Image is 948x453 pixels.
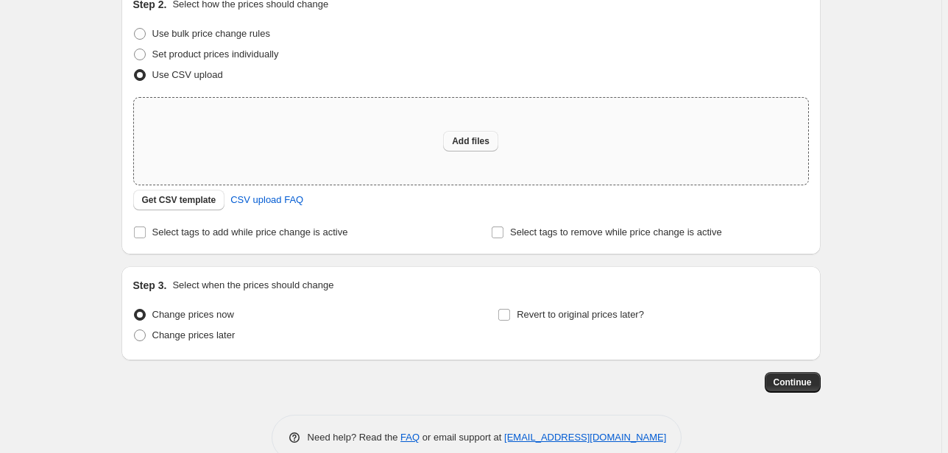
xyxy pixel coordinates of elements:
span: or email support at [420,432,504,443]
span: Set product prices individually [152,49,279,60]
span: Change prices later [152,329,236,340]
span: Select tags to add while price change is active [152,226,348,238]
span: Use bulk price change rules [152,28,270,39]
span: Change prices now [152,309,234,320]
span: Need help? Read the [308,432,401,443]
a: CSV upload FAQ [222,188,312,212]
span: Select tags to remove while price change is active [510,226,722,238]
button: Add files [443,131,498,151]
button: Get CSV template [133,190,225,210]
h2: Step 3. [133,278,167,293]
button: Continue [765,372,821,393]
span: Add files [452,135,489,147]
a: [EMAIL_ADDRESS][DOMAIN_NAME] [504,432,666,443]
span: CSV upload FAQ [230,193,303,207]
p: Select when the prices should change [172,278,333,293]
span: Use CSV upload [152,69,223,80]
a: FAQ [400,432,420,443]
span: Get CSV template [142,194,216,206]
span: Continue [774,377,812,388]
span: Revert to original prices later? [517,309,644,320]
